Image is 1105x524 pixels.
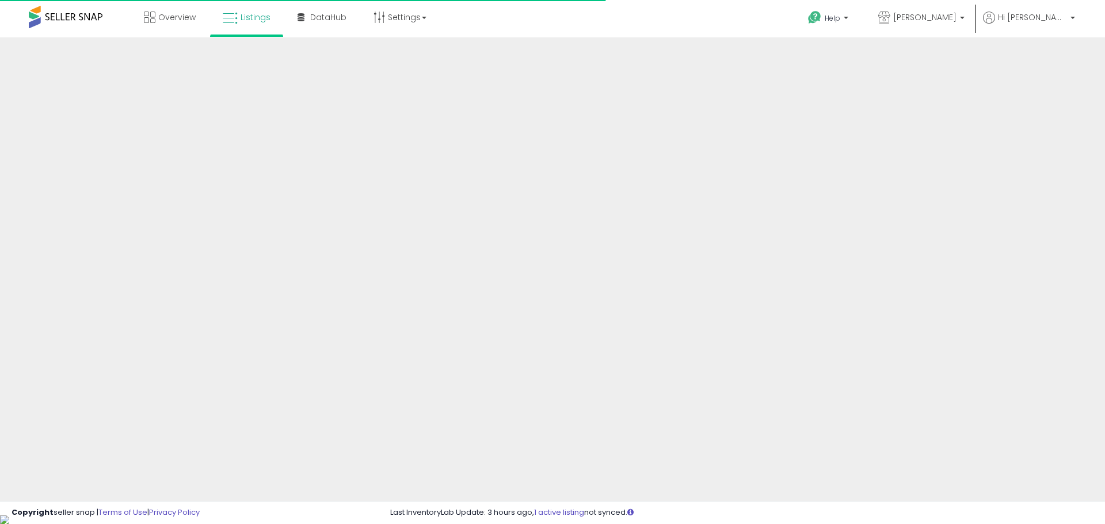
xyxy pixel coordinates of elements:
[98,507,147,518] a: Terms of Use
[158,12,196,23] span: Overview
[825,13,840,23] span: Help
[390,507,1093,518] div: Last InventoryLab Update: 3 hours ago, not synced.
[627,508,634,516] i: Click here to read more about un-synced listings.
[534,507,584,518] a: 1 active listing
[241,12,270,23] span: Listings
[799,2,860,37] a: Help
[807,10,822,25] i: Get Help
[12,507,54,518] strong: Copyright
[12,507,200,518] div: seller snap | |
[893,12,957,23] span: [PERSON_NAME]
[149,507,200,518] a: Privacy Policy
[310,12,346,23] span: DataHub
[983,12,1075,37] a: Hi [PERSON_NAME]
[998,12,1067,23] span: Hi [PERSON_NAME]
